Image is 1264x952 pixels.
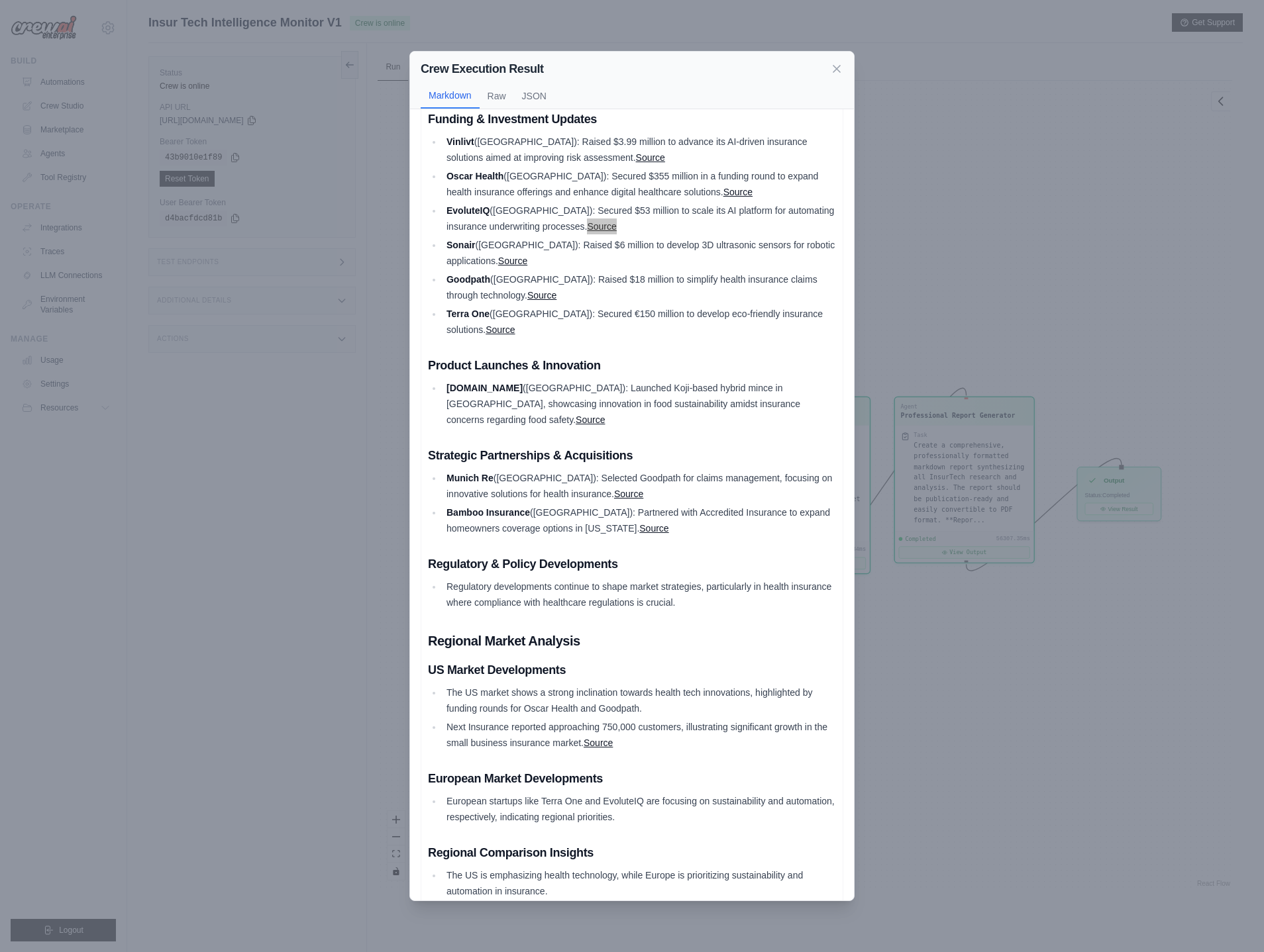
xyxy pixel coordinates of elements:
iframe: Chat Widget [1198,888,1264,952]
li: Regulatory developments continue to shape market strategies, particularly in health insurance whe... [443,579,836,610]
strong: Oscar Health [447,171,503,181]
h2: Regional Market Analysis [428,632,836,650]
li: ([GEOGRAPHIC_DATA]): Raised $18 million to simplify health insurance claims through technology. [443,271,836,303]
li: ([GEOGRAPHIC_DATA]): Raised $3.99 million to advance its AI-driven insurance solutions aimed at i... [443,134,836,166]
a: Source [587,221,616,232]
button: JSON [514,83,554,109]
strong: EvoluteIQ [447,205,490,216]
strong: Bamboo Insurance [447,507,530,518]
li: ([GEOGRAPHIC_DATA]): Selected Goodpath for claims management, focusing on innovative solutions fo... [443,470,836,502]
li: Next Insurance reported approaching 750,000 customers, illustrating significant growth in the sma... [443,719,836,751]
strong: Vinlivt [447,136,474,147]
strong: [DOMAIN_NAME] [447,383,523,393]
h3: Funding & Investment Updates [428,110,836,128]
a: Source [614,489,643,499]
a: Source [486,324,515,335]
a: Source [639,523,668,534]
li: The US market shows a strong inclination towards health tech innovations, highlighted by funding ... [443,685,836,716]
strong: Goodpath [447,274,490,285]
li: ([GEOGRAPHIC_DATA]): Partnered with Accredited Insurance to expand homeowners coverage options in... [443,504,836,536]
li: European startups like Terra One and EvoluteIQ are focusing on sustainability and automation, res... [443,793,836,825]
a: Source [498,256,527,266]
button: Markdown [421,83,480,109]
li: ([GEOGRAPHIC_DATA]): Launched Koji-based hybrid mince in [GEOGRAPHIC_DATA], showcasing innovation... [443,380,836,428]
li: ([GEOGRAPHIC_DATA]): Secured €150 million to develop eco-friendly insurance solutions. [443,306,836,338]
h3: Regulatory & Policy Developments [428,555,836,573]
a: Source [527,290,556,301]
h3: US Market Developments [428,661,836,679]
h3: Strategic Partnerships & Acquisitions [428,446,836,465]
div: Chat-Widget [1198,888,1264,952]
h3: European Market Developments [428,769,836,788]
li: ([GEOGRAPHIC_DATA]): Secured $355 million in a funding round to expand health insurance offerings... [443,168,836,200]
a: Source [636,152,665,163]
h3: Regional Comparison Insights [428,843,836,862]
strong: Munich Re [447,473,494,483]
a: Source [723,187,753,197]
h3: Product Launches & Innovation [428,356,836,375]
li: The US is emphasizing health technology, while Europe is prioritizing sustainability and automati... [443,867,836,899]
strong: Sonair [447,240,476,250]
li: ([GEOGRAPHIC_DATA]): Secured $53 million to scale its AI platform for automating insurance underw... [443,203,836,234]
strong: Terra One [447,309,490,319]
button: Raw [480,83,514,109]
a: Source [584,738,613,748]
li: ([GEOGRAPHIC_DATA]): Raised $6 million to develop 3D ultrasonic sensors for robotic applications. [443,237,836,269]
a: Source [576,414,605,425]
